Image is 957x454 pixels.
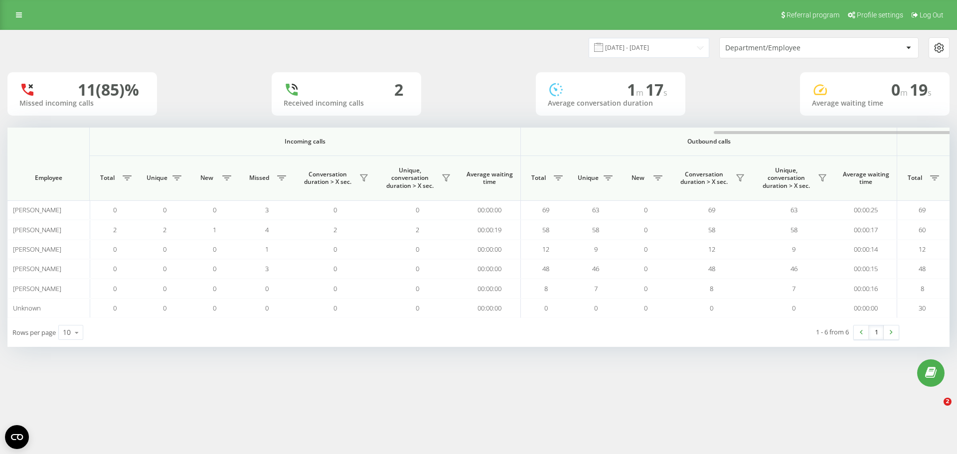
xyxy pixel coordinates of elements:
[416,245,419,254] span: 0
[944,398,952,406] span: 2
[920,11,944,19] span: Log Out
[928,87,932,98] span: s
[265,264,269,273] span: 3
[921,284,924,293] span: 8
[592,225,599,234] span: 58
[13,264,61,273] span: [PERSON_NAME]
[459,240,521,259] td: 00:00:00
[644,264,647,273] span: 0
[919,225,926,234] span: 60
[835,200,897,220] td: 00:00:25
[13,225,61,234] span: [PERSON_NAME]
[594,303,598,312] span: 0
[116,138,494,146] span: Incoming calls
[792,284,796,293] span: 7
[333,205,337,214] span: 0
[708,205,715,214] span: 69
[627,79,645,100] span: 1
[16,174,81,182] span: Employee
[394,80,403,99] div: 2
[459,299,521,318] td: 00:00:00
[548,99,673,108] div: Average conversation duration
[333,264,337,273] span: 0
[213,303,216,312] span: 0
[63,327,71,337] div: 10
[644,284,647,293] span: 0
[792,245,796,254] span: 9
[645,79,667,100] span: 17
[163,303,166,312] span: 0
[542,245,549,254] span: 12
[78,80,139,99] div: 11 (85)%
[542,205,549,214] span: 69
[333,284,337,293] span: 0
[526,174,551,182] span: Total
[792,303,796,312] span: 0
[542,264,549,273] span: 48
[710,303,713,312] span: 0
[416,205,419,214] span: 0
[544,303,548,312] span: 0
[919,205,926,214] span: 69
[725,44,844,52] div: Department/Employee
[663,87,667,98] span: s
[919,245,926,254] span: 12
[869,325,884,339] a: 1
[113,264,117,273] span: 0
[594,245,598,254] span: 9
[636,87,645,98] span: m
[544,138,874,146] span: Outbound calls
[5,425,29,449] button: Open CMP widget
[842,170,889,186] span: Average waiting time
[113,245,117,254] span: 0
[544,284,548,293] span: 8
[213,205,216,214] span: 0
[644,225,647,234] span: 0
[113,225,117,234] span: 2
[163,225,166,234] span: 2
[265,284,269,293] span: 0
[284,99,409,108] div: Received incoming calls
[265,205,269,214] span: 3
[13,303,41,312] span: Unknown
[835,240,897,259] td: 00:00:14
[113,205,117,214] span: 0
[145,174,169,182] span: Unique
[244,174,274,182] span: Missed
[213,245,216,254] span: 0
[163,284,166,293] span: 0
[835,259,897,279] td: 00:00:15
[708,264,715,273] span: 48
[19,99,145,108] div: Missed incoming calls
[95,174,120,182] span: Total
[891,79,910,100] span: 0
[576,174,601,182] span: Unique
[299,170,356,186] span: Conversation duration > Х sec.
[857,11,903,19] span: Profile settings
[163,205,166,214] span: 0
[919,264,926,273] span: 48
[416,284,419,293] span: 0
[265,245,269,254] span: 1
[466,170,513,186] span: Average waiting time
[835,279,897,298] td: 00:00:16
[381,166,439,190] span: Unique, conversation duration > Х sec.
[919,303,926,312] span: 30
[900,87,910,98] span: m
[333,225,337,234] span: 2
[113,303,117,312] span: 0
[787,11,839,19] span: Referral program
[13,245,61,254] span: [PERSON_NAME]
[113,284,117,293] span: 0
[416,225,419,234] span: 2
[644,245,647,254] span: 0
[459,259,521,279] td: 00:00:00
[13,284,61,293] span: [PERSON_NAME]
[13,205,61,214] span: [PERSON_NAME]
[333,245,337,254] span: 0
[213,225,216,234] span: 1
[542,225,549,234] span: 58
[163,264,166,273] span: 0
[194,174,219,182] span: New
[265,303,269,312] span: 0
